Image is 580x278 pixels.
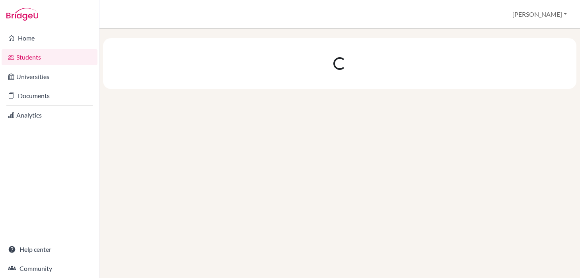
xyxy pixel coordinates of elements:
a: Universities [2,69,97,85]
a: Help center [2,241,97,257]
img: Bridge-U [6,8,38,21]
a: Students [2,49,97,65]
a: Documents [2,88,97,104]
a: Analytics [2,107,97,123]
a: Community [2,261,97,276]
a: Home [2,30,97,46]
button: [PERSON_NAME] [509,7,570,22]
